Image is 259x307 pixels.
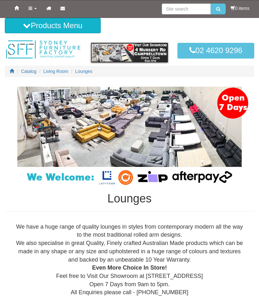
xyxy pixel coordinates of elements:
[91,43,168,62] img: showroom.gif
[21,69,36,74] a: Catalog
[231,5,249,12] li: 0 items
[75,69,92,74] a: Lounges
[5,87,254,186] img: Lounges
[5,18,101,33] button: Products Menu
[43,69,68,74] a: Living Room
[5,40,82,59] img: Sydney Furniture Factory
[162,4,211,14] input: Site search
[92,264,167,271] b: Even More Choice In Store!
[177,43,254,58] a: 02 4620 9296
[5,192,254,205] h1: Lounges
[10,223,249,297] div: We have a huge range of quality lounges in styles from contemporary modern all the way to the mos...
